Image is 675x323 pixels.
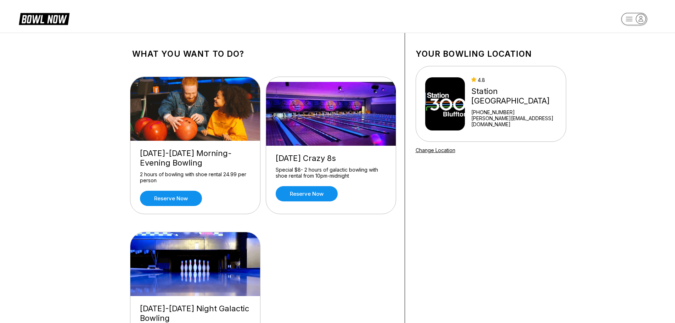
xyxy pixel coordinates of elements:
div: 4.8 [471,77,563,83]
h1: What you want to do? [132,49,394,59]
a: Reserve now [276,186,338,201]
div: 2 hours of bowling with shoe rental 24.99 per person [140,171,251,184]
a: Reserve now [140,191,202,206]
div: [DATE]-[DATE] Night Galactic Bowling [140,304,251,323]
img: Friday-Saturday Night Galactic Bowling [130,232,261,296]
img: Friday-Sunday Morning-Evening Bowling [130,77,261,141]
a: Change Location [416,147,455,153]
img: Station 300 Bluffton [425,77,465,130]
div: Station [GEOGRAPHIC_DATA] [471,87,563,106]
div: [DATE] Crazy 8s [276,154,386,163]
h1: Your bowling location [416,49,566,59]
div: Special $8- 2 hours of galactic bowling with shoe rental from 10pm-midnight [276,167,386,179]
a: [PERSON_NAME][EMAIL_ADDRESS][DOMAIN_NAME] [471,115,563,127]
img: Thursday Crazy 8s [266,82,396,146]
div: [DATE]-[DATE] Morning-Evening Bowling [140,149,251,168]
div: [PHONE_NUMBER] [471,109,563,115]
